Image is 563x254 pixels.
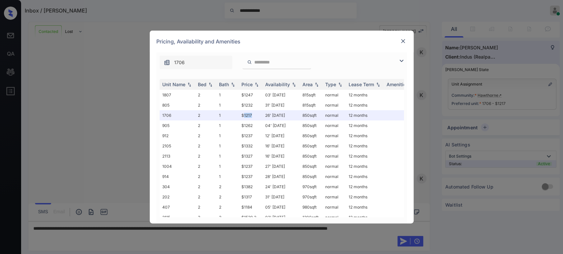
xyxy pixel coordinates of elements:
td: $1327 [239,151,263,161]
td: 16' [DATE] [263,141,300,151]
td: 805 [160,100,195,110]
td: 2 [195,131,216,141]
div: Bath [219,82,229,87]
td: 2 [195,120,216,131]
img: sorting [253,82,260,87]
img: sorting [207,82,214,87]
td: 2 [195,202,216,212]
span: 1706 [174,59,185,66]
td: 1 [216,141,239,151]
td: 2 [195,171,216,182]
td: $1217 [239,110,263,120]
td: 2 [195,161,216,171]
td: 12 months [346,212,384,222]
td: normal [323,151,346,161]
td: 03' [DATE] [263,90,300,100]
td: 1 [216,90,239,100]
td: normal [323,212,346,222]
td: 12 months [346,141,384,151]
td: 2113 [160,151,195,161]
td: 27' [DATE] [263,161,300,171]
img: sorting [337,82,343,87]
td: 12 months [346,202,384,212]
td: 980 sqft [300,202,323,212]
td: $1520.2 [239,212,263,222]
td: 3 [195,212,216,222]
td: 850 sqft [300,141,323,151]
img: close [400,38,406,44]
td: 12' [DATE] [263,131,300,141]
td: 1 [216,131,239,141]
td: $1247 [239,90,263,100]
td: normal [323,141,346,151]
td: 28' [DATE] [263,171,300,182]
img: sorting [375,82,381,87]
td: 850 sqft [300,120,323,131]
td: 850 sqft [300,110,323,120]
td: 2 [195,151,216,161]
td: 905 [160,120,195,131]
td: 12 months [346,171,384,182]
td: 970 sqft [300,192,323,202]
td: 202 [160,192,195,202]
td: normal [323,171,346,182]
td: 914 [160,171,195,182]
td: 1200 sqft [300,212,323,222]
td: 2 [216,212,239,222]
td: normal [323,90,346,100]
td: 02' [DATE] [263,212,300,222]
td: $1317 [239,192,263,202]
td: 1706 [160,110,195,120]
div: Availability [265,82,290,87]
td: 1 [216,151,239,161]
td: normal [323,182,346,192]
td: 2105 [160,141,195,151]
img: sorting [313,82,320,87]
td: $1232 [239,100,263,110]
td: 12 months [346,151,384,161]
td: normal [323,161,346,171]
td: 12 months [346,131,384,141]
td: 31' [DATE] [263,100,300,110]
img: sorting [230,82,236,87]
td: 2 [195,182,216,192]
td: 1 [216,161,239,171]
td: 12 months [346,161,384,171]
td: 1 [216,100,239,110]
div: Price [241,82,253,87]
td: 04' [DATE] [263,120,300,131]
td: 12 months [346,110,384,120]
td: 12 months [346,192,384,202]
td: 12 months [346,120,384,131]
div: Area [302,82,313,87]
td: 407 [160,202,195,212]
td: 815 sqft [300,90,323,100]
td: 815 sqft [300,100,323,110]
img: icon-zuma [247,59,252,65]
td: 2 [195,192,216,202]
td: 2 [195,141,216,151]
td: 1004 [160,161,195,171]
td: 2 [195,110,216,120]
td: 1 [216,171,239,182]
td: 05' [DATE] [263,202,300,212]
td: $1237 [239,131,263,141]
td: 850 sqft [300,131,323,141]
td: 2 [195,100,216,110]
td: 31' [DATE] [263,192,300,202]
td: 2 [195,90,216,100]
td: 2 [216,202,239,212]
td: $1332 [239,141,263,151]
td: normal [323,192,346,202]
img: sorting [186,82,193,87]
td: $1382 [239,182,263,192]
td: 2115 [160,212,195,222]
td: 12 months [346,182,384,192]
img: icon-zuma [397,57,405,65]
td: 12 months [346,100,384,110]
td: 16' [DATE] [263,151,300,161]
td: 850 sqft [300,161,323,171]
td: 2 [216,182,239,192]
td: 26' [DATE] [263,110,300,120]
td: $1237 [239,161,263,171]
